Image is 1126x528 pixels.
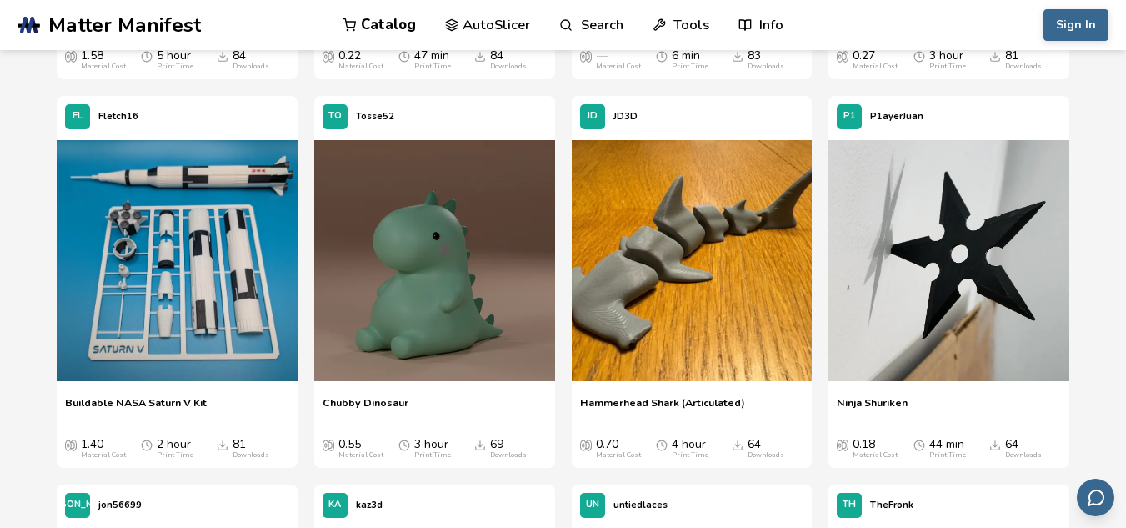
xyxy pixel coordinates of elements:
[98,496,142,514] p: jon56699
[732,49,743,63] span: Downloads
[732,438,743,451] span: Downloads
[748,451,784,460] div: Downloads
[748,438,784,460] div: 64
[73,111,83,122] span: FL
[870,496,913,514] p: TheFronk
[474,438,486,451] span: Downloads
[338,451,383,460] div: Material Cost
[323,438,334,451] span: Average Cost
[414,63,451,71] div: Print Time
[323,396,408,421] a: Chubby Dinosaur
[672,49,708,71] div: 6 min
[913,49,925,63] span: Average Print Time
[217,438,228,451] span: Downloads
[217,49,228,63] span: Downloads
[843,500,856,510] span: TH
[65,396,207,421] a: Buildable NASA Saturn V Kit
[596,63,641,71] div: Material Cost
[338,49,383,71] div: 0.22
[81,451,126,460] div: Material Cost
[323,49,334,63] span: Average Cost
[490,63,527,71] div: Downloads
[853,63,898,71] div: Material Cost
[843,111,856,122] span: P1
[157,451,193,460] div: Print Time
[613,108,638,125] p: JD3D
[672,451,708,460] div: Print Time
[672,438,708,460] div: 4 hour
[356,496,383,514] p: kaz3d
[490,438,527,460] div: 69
[837,438,848,451] span: Average Cost
[81,63,126,71] div: Material Cost
[48,13,201,37] span: Matter Manifest
[65,49,77,63] span: Average Cost
[328,111,342,122] span: TO
[748,63,784,71] div: Downloads
[596,438,641,460] div: 0.70
[414,49,451,71] div: 47 min
[596,49,608,63] span: —
[414,451,451,460] div: Print Time
[929,49,966,71] div: 3 hour
[656,49,668,63] span: Average Print Time
[338,63,383,71] div: Material Cost
[580,49,592,63] span: Average Cost
[596,451,641,460] div: Material Cost
[929,438,966,460] div: 44 min
[613,496,668,514] p: untiedlaces
[748,49,784,71] div: 83
[853,438,898,460] div: 0.18
[913,438,925,451] span: Average Print Time
[1005,438,1042,460] div: 64
[490,451,527,460] div: Downloads
[233,49,269,71] div: 84
[38,500,117,510] span: [PERSON_NAME]
[81,438,126,460] div: 1.40
[989,49,1001,63] span: Downloads
[1043,9,1108,41] button: Sign In
[837,49,848,63] span: Average Cost
[233,63,269,71] div: Downloads
[81,49,126,71] div: 1.58
[1005,49,1042,71] div: 81
[398,438,410,451] span: Average Print Time
[989,438,1001,451] span: Downloads
[65,438,77,451] span: Average Cost
[98,108,138,125] p: Fletch16
[490,49,527,71] div: 84
[853,49,898,71] div: 0.27
[233,451,269,460] div: Downloads
[587,111,598,122] span: JD
[474,49,486,63] span: Downloads
[929,451,966,460] div: Print Time
[586,500,599,510] span: UN
[141,438,153,451] span: Average Print Time
[328,500,341,510] span: KA
[414,438,451,460] div: 3 hour
[356,108,394,125] p: Tosse52
[1005,451,1042,460] div: Downloads
[157,49,193,71] div: 5 hour
[656,438,668,451] span: Average Print Time
[157,438,193,460] div: 2 hour
[837,396,908,421] a: Ninja Shuriken
[233,438,269,460] div: 81
[929,63,966,71] div: Print Time
[580,396,745,421] a: Hammerhead Shark (Articulated)
[853,451,898,460] div: Material Cost
[580,438,592,451] span: Average Cost
[338,438,383,460] div: 0.55
[398,49,410,63] span: Average Print Time
[141,49,153,63] span: Average Print Time
[157,63,193,71] div: Print Time
[1005,63,1042,71] div: Downloads
[672,63,708,71] div: Print Time
[1077,479,1114,516] button: Send feedback via email
[870,108,923,125] p: P1ayerJuan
